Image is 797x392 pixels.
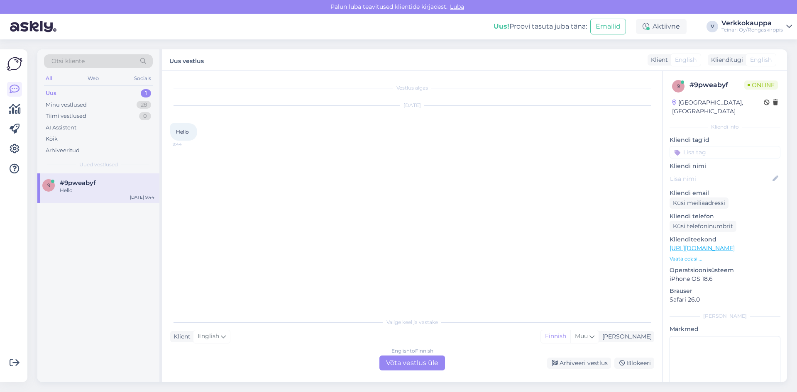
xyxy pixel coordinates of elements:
[670,189,780,197] p: Kliendi email
[590,19,626,34] button: Emailid
[670,221,736,232] div: Küsi telefoninumbrit
[139,112,151,120] div: 0
[750,56,772,64] span: English
[670,244,735,252] a: [URL][DOMAIN_NAME]
[391,347,433,355] div: English to Finnish
[614,358,654,369] div: Blokeeri
[670,136,780,144] p: Kliendi tag'id
[670,295,780,304] p: Safari 26.0
[670,146,780,158] input: Lisa tag
[379,355,445,370] div: Võta vestlus üle
[170,319,654,326] div: Valige keel ja vastake
[60,187,154,194] div: Hello
[670,235,780,244] p: Klienditeekond
[46,101,87,109] div: Minu vestlused
[721,27,783,33] div: Teinari Oy/Rengaskirppis
[46,135,58,143] div: Kõik
[672,98,764,116] div: [GEOGRAPHIC_DATA], [GEOGRAPHIC_DATA]
[541,330,570,343] div: Finnish
[636,19,687,34] div: Aktiivne
[86,73,100,84] div: Web
[675,56,697,64] span: English
[130,194,154,200] div: [DATE] 9:44
[670,287,780,295] p: Brauser
[721,20,792,33] a: VerkkokauppaTeinari Oy/Rengaskirppis
[447,3,467,10] span: Luba
[169,54,204,66] label: Uus vestlus
[60,179,96,187] span: #9pweabyf
[44,73,54,84] div: All
[599,332,652,341] div: [PERSON_NAME]
[46,112,86,120] div: Tiimi vestlused
[141,89,151,97] div: 1
[547,358,611,369] div: Arhiveeri vestlus
[176,129,189,135] span: Hello
[670,174,771,183] input: Lisa nimi
[137,101,151,109] div: 28
[707,21,718,32] div: V
[79,161,118,168] span: Uued vestlused
[670,312,780,320] div: [PERSON_NAME]
[132,73,153,84] div: Socials
[670,255,780,263] p: Vaata edasi ...
[494,22,509,30] b: Uus!
[170,102,654,109] div: [DATE]
[575,332,588,340] span: Muu
[46,89,56,97] div: Uus
[47,182,50,188] span: 9
[7,56,22,72] img: Askly Logo
[670,123,780,131] div: Kliendi info
[689,80,744,90] div: # 9pweabyf
[677,83,680,89] span: 9
[670,266,780,275] p: Operatsioonisüsteem
[744,80,778,90] span: Online
[670,162,780,170] p: Kliendi nimi
[721,20,783,27] div: Verkkokauppa
[198,332,219,341] span: English
[648,56,668,64] div: Klient
[670,275,780,283] p: iPhone OS 18.6
[670,325,780,334] p: Märkmed
[46,146,80,155] div: Arhiveeritud
[670,212,780,221] p: Kliendi telefon
[170,332,191,341] div: Klient
[708,56,743,64] div: Klienditugi
[170,84,654,92] div: Vestlus algas
[46,124,76,132] div: AI Assistent
[494,22,587,32] div: Proovi tasuta juba täna:
[670,197,729,209] div: Küsi meiliaadressi
[51,57,85,66] span: Otsi kliente
[173,141,204,147] span: 9:44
